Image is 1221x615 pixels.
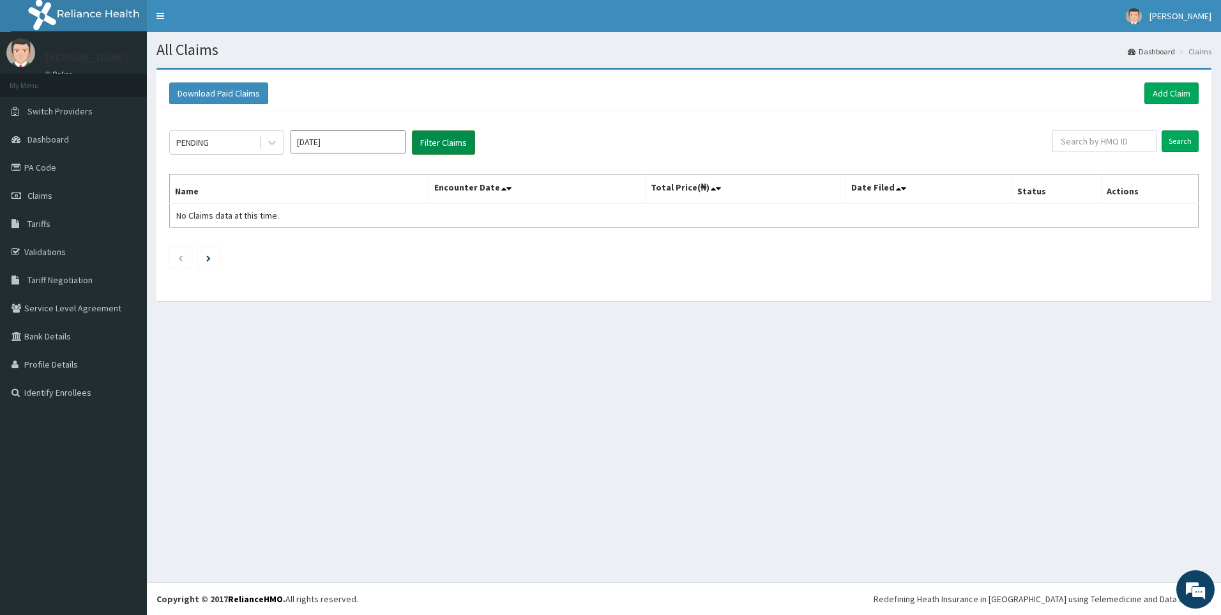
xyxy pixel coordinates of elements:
[1102,175,1199,204] th: Actions
[206,252,211,263] a: Next page
[176,136,209,149] div: PENDING
[176,210,279,221] span: No Claims data at this time.
[45,70,75,79] a: Online
[1144,82,1199,104] a: Add Claim
[27,274,93,286] span: Tariff Negotiation
[45,52,128,63] p: [PERSON_NAME]
[1149,10,1211,22] span: [PERSON_NAME]
[169,82,268,104] button: Download Paid Claims
[1176,46,1211,57] li: Claims
[27,105,93,117] span: Switch Providers
[27,134,69,145] span: Dashboard
[156,42,1211,58] h1: All Claims
[228,593,283,605] a: RelianceHMO
[1012,175,1102,204] th: Status
[874,593,1211,605] div: Redefining Heath Insurance in [GEOGRAPHIC_DATA] using Telemedicine and Data Science!
[291,130,406,153] input: Select Month and Year
[6,38,35,67] img: User Image
[428,175,645,204] th: Encounter Date
[147,582,1221,615] footer: All rights reserved.
[1052,130,1157,152] input: Search by HMO ID
[27,218,50,230] span: Tariffs
[1162,130,1199,152] input: Search
[646,175,846,204] th: Total Price(₦)
[1126,8,1142,24] img: User Image
[170,175,429,204] th: Name
[1128,46,1175,57] a: Dashboard
[412,130,475,155] button: Filter Claims
[156,593,285,605] strong: Copyright © 2017 .
[178,252,183,263] a: Previous page
[27,190,52,201] span: Claims
[846,175,1012,204] th: Date Filed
